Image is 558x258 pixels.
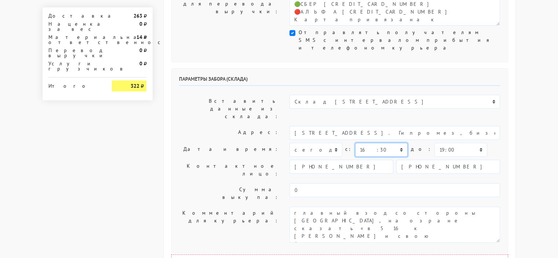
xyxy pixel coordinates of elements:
input: Имя [289,160,393,174]
div: Наценка за вес [43,21,107,32]
label: Отправлять получателям SMS с интервалом прибытия и телефоном курьера [298,29,500,52]
strong: 0 [139,21,142,27]
h6: Параметры забора (склада) [179,76,500,86]
div: Услуги грузчиков [43,61,107,71]
div: Итого [48,80,101,88]
label: c: [345,143,352,156]
div: Доставка [43,13,107,18]
input: Телефон [396,160,500,174]
strong: 322 [130,83,139,89]
label: Контактное лицо: [174,160,284,180]
strong: 263 [133,12,142,19]
strong: 0 [139,47,142,54]
strong: 14 [136,34,142,40]
label: Адрес: [174,126,284,140]
strong: 0 [139,60,142,67]
label: Вставить данные из склада: [174,95,284,123]
label: до: [411,143,431,156]
label: Сумма выкупа: [174,183,284,204]
label: Комментарий для курьера: [174,207,284,243]
div: Материальная ответственность [43,34,107,45]
div: Перевод выручки [43,48,107,58]
label: Дата и время: [174,143,284,157]
textarea: главный взод со стороны [GEOGRAPHIC_DATA], на озране сказать «в 516 к [PERSON_NAME] и свою фамимл... [289,207,500,243]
